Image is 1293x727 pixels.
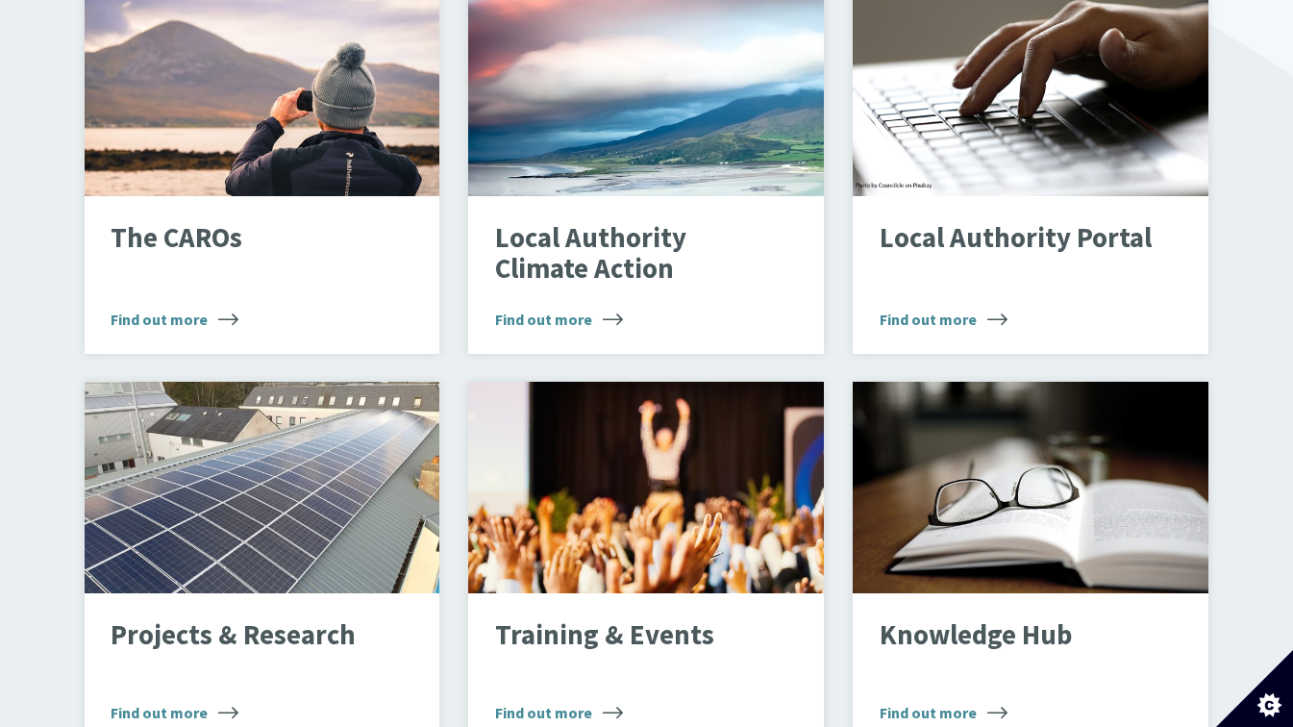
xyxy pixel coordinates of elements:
span: Find out more [495,701,623,724]
p: Knowledge Hub [880,620,1153,651]
span: Find out more [111,701,238,724]
p: Training & Events [495,620,768,651]
p: Local Authority Climate Action [495,223,768,284]
p: The CAROs [111,223,384,254]
p: Projects & Research [111,620,384,651]
span: Find out more [111,308,238,331]
span: Find out more [495,308,623,331]
p: Local Authority Portal [880,223,1153,254]
span: Find out more [880,701,1007,724]
button: Set cookie preferences [1216,650,1293,727]
span: Find out more [880,308,1007,331]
